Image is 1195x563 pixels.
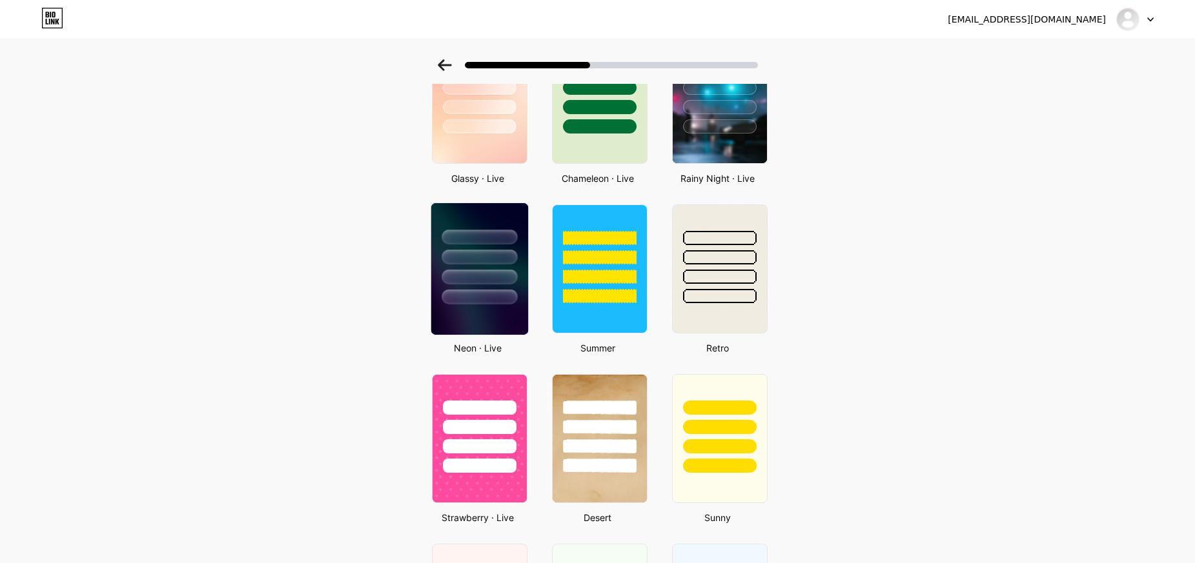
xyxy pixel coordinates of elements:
[668,341,768,355] div: Retro
[548,341,648,355] div: Summer
[1116,7,1140,32] img: CESAR GERONIMO
[548,172,648,185] div: Chameleon · Live
[428,341,527,355] div: Neon · Live
[948,13,1106,26] div: [EMAIL_ADDRESS][DOMAIN_NAME]
[548,511,648,524] div: Desert
[668,172,768,185] div: Rainy Night · Live
[431,203,527,335] img: neon.jpg
[668,511,768,524] div: Sunny
[428,172,527,185] div: Glassy · Live
[428,511,527,524] div: Strawberry · Live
